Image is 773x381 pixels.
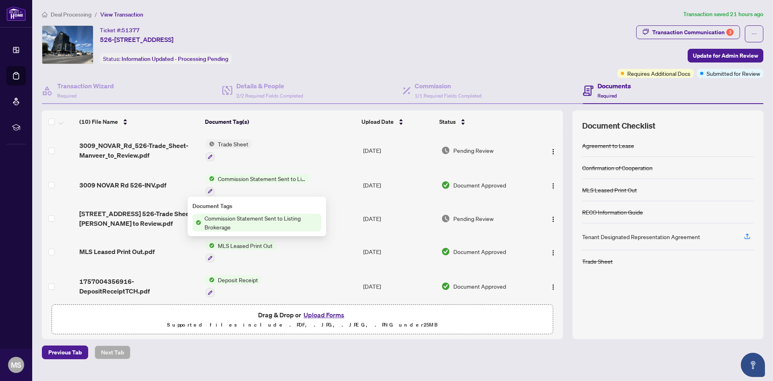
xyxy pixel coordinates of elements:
span: MLS Leased Print Out [215,241,276,250]
span: Deposit Receipt [215,275,261,284]
h4: Transaction Wizard [57,81,114,91]
span: home [42,12,48,17]
button: Logo [547,179,560,192]
td: [DATE] [360,133,438,168]
button: Logo [547,144,560,157]
img: Document Status [441,214,450,223]
div: RECO Information Guide [582,208,643,217]
li: / [95,10,97,19]
span: Requires Additional Docs [627,69,690,78]
span: Document Approved [453,282,506,291]
button: Previous Tab [42,346,88,359]
span: 526-[STREET_ADDRESS] [100,35,174,44]
button: Upload Forms [301,310,347,320]
div: Ticket #: [100,25,140,35]
h4: Details & People [236,81,303,91]
img: Document Status [441,247,450,256]
span: Status [439,117,456,126]
div: Tenant Designated Representation Agreement [582,232,700,241]
button: Update for Admin Review [688,49,763,62]
span: Update for Admin Review [693,49,758,62]
span: Drag & Drop or [258,310,347,320]
th: Status [436,110,533,133]
span: Document Checklist [582,120,655,131]
img: Status Icon [206,241,215,250]
td: [DATE] [360,168,438,202]
div: Transaction Communication [652,26,734,39]
button: Status IconCommission Statement Sent to Listing Brokerage [206,174,310,196]
button: Logo [547,280,560,293]
img: IMG-W12370540_1.jpg [42,26,93,64]
span: Required [597,93,617,99]
button: Status IconMLS Leased Print Out [206,241,276,263]
span: 3009_NOVAR_Rd_526-Trade_Sheet-Manveer_to_Review.pdf [79,141,199,160]
article: Transaction saved 21 hours ago [683,10,763,19]
div: Trade Sheet [582,257,613,266]
div: Document Tags [192,202,321,210]
img: Document Status [441,282,450,291]
img: Status Icon [206,275,215,284]
span: Pending Review [453,146,494,155]
td: [DATE] [360,269,438,304]
span: Deal Processing [51,11,91,18]
img: Document Status [441,146,450,155]
img: Logo [550,148,556,155]
img: Logo [550,216,556,223]
span: MS [11,359,21,371]
img: Status Icon [206,139,215,148]
span: MLS Leased Print Out.pdf [79,247,155,256]
button: Status IconDeposit Receipt [206,275,261,297]
img: logo [6,6,26,21]
span: Upload Date [362,117,394,126]
span: Document Approved [453,247,506,256]
span: Information Updated - Processing Pending [122,55,228,62]
div: Confirmation of Cooperation [582,163,653,172]
img: Logo [550,250,556,256]
img: Status Icon [192,218,201,227]
span: ellipsis [751,31,757,37]
th: Upload Date [358,110,436,133]
span: Required [57,93,76,99]
button: Logo [547,212,560,225]
span: Commission Statement Sent to Listing Brokerage [201,214,321,231]
span: 1757004356916-DepositReceiptTCH.pdf [79,277,199,296]
span: Submitted for Review [707,69,760,78]
img: Status Icon [206,174,215,183]
button: Next Tab [95,346,130,359]
span: 3009 NOVAR Rd 526-INV.pdf [79,180,166,190]
h4: Commission [415,81,482,91]
span: 2/2 Required Fields Completed [236,93,303,99]
img: Logo [550,183,556,189]
div: MLS Leased Print Out [582,185,637,194]
span: [STREET_ADDRESS] 526-Trade Sheet-[PERSON_NAME] to Review.pdf [79,209,199,228]
td: [DATE] [360,235,438,269]
span: Previous Tab [48,346,82,359]
span: Drag & Drop orUpload FormsSupported files include .PDF, .JPG, .JPEG, .PNG under25MB [52,305,553,335]
p: Supported files include .PDF, .JPG, .JPEG, .PNG under 25 MB [57,320,548,330]
img: Document Status [441,181,450,189]
td: [DATE] [360,202,438,235]
button: Logo [547,245,560,258]
span: View Transaction [100,11,143,18]
span: 51377 [122,27,140,34]
div: Agreement to Lease [582,141,634,150]
button: Status IconTrade Sheet [206,139,252,161]
span: Document Approved [453,181,506,189]
span: 1/1 Required Fields Completed [415,93,482,99]
img: Logo [550,284,556,290]
th: Document Tag(s) [202,110,359,133]
button: Transaction Communication3 [636,25,740,39]
button: Open asap [741,353,765,377]
div: 3 [726,29,734,36]
span: (10) File Name [79,117,118,126]
h4: Documents [597,81,631,91]
span: Commission Statement Sent to Listing Brokerage [215,174,310,183]
div: Status: [100,53,231,64]
th: (10) File Name [76,110,202,133]
span: Pending Review [453,214,494,223]
span: Trade Sheet [215,139,252,148]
